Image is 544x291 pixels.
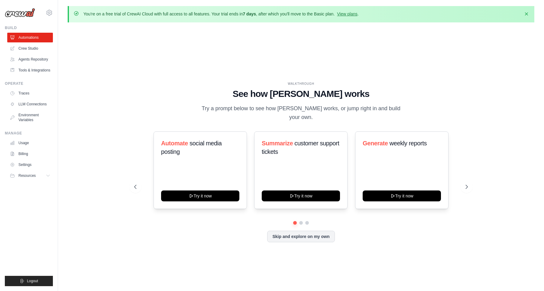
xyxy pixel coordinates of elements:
a: Crew Studio [7,44,53,53]
h1: See how [PERSON_NAME] works [134,88,468,99]
img: Logo [5,8,35,17]
a: Tools & Integrations [7,65,53,75]
button: Skip and explore on my own [267,231,335,242]
span: customer support tickets [262,140,339,155]
strong: 7 days [243,12,256,16]
a: Automations [7,33,53,42]
a: LLM Connections [7,99,53,109]
span: Summarize [262,140,293,147]
a: Traces [7,88,53,98]
div: WALKTHROUGH [134,81,468,86]
button: Logout [5,276,53,286]
span: Logout [27,279,38,283]
button: Resources [7,171,53,180]
span: Automate [161,140,188,147]
button: Try it now [262,190,340,201]
a: View plans [337,12,357,16]
a: Usage [7,138,53,148]
span: weekly reports [389,140,426,147]
span: Resources [18,173,36,178]
button: Try it now [363,190,441,201]
p: Try a prompt below to see how [PERSON_NAME] works, or jump right in and build your own. [199,104,403,122]
div: Manage [5,131,53,136]
a: Agents Repository [7,55,53,64]
button: Try it now [161,190,239,201]
a: Environment Variables [7,110,53,125]
a: Billing [7,149,53,159]
span: Generate [363,140,388,147]
p: You're on a free trial of CrewAI Cloud with full access to all features. Your trial ends in , aft... [83,11,359,17]
a: Settings [7,160,53,170]
span: social media posting [161,140,222,155]
div: Operate [5,81,53,86]
div: Build [5,25,53,30]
